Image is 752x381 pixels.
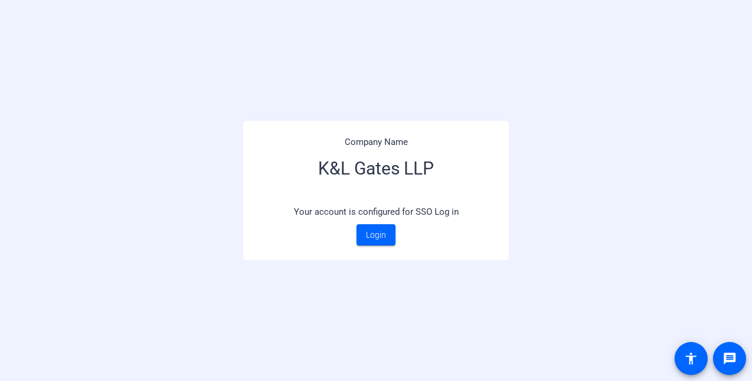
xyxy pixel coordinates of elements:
mat-icon: message [722,351,737,366]
p: Your account is configured for SSO Log in [258,199,494,225]
mat-icon: accessibility [684,351,698,366]
h3: K&L Gates LLP [258,149,494,199]
p: Company Name [258,135,494,149]
a: Login [356,224,396,246]
span: Login [366,229,386,241]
